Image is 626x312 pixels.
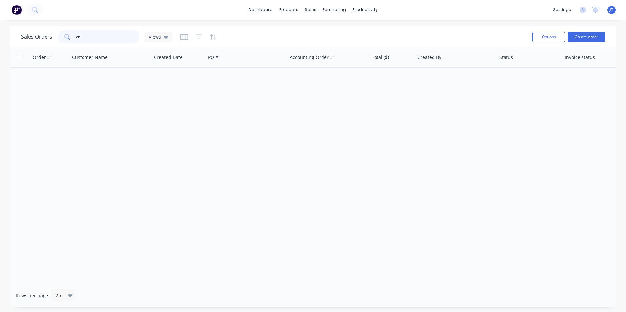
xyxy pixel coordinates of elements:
div: sales [302,5,320,15]
div: Customer Name [72,54,108,61]
div: products [276,5,302,15]
span: JT [610,7,613,13]
div: Total ($) [372,54,389,61]
button: Options [532,32,565,42]
div: Order # [33,54,50,61]
span: Rows per page [16,292,48,299]
div: Created Date [154,54,183,61]
div: purchasing [320,5,349,15]
span: Views [149,33,161,40]
div: Accounting Order # [290,54,333,61]
div: Invoice status [565,54,595,61]
div: Created By [417,54,441,61]
div: PO # [208,54,218,61]
div: productivity [349,5,381,15]
div: Status [499,54,513,61]
input: Search... [76,30,140,43]
img: Factory [12,5,22,15]
button: Create order [568,32,605,42]
a: dashboard [245,5,276,15]
h1: Sales Orders [21,34,52,40]
div: settings [550,5,574,15]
